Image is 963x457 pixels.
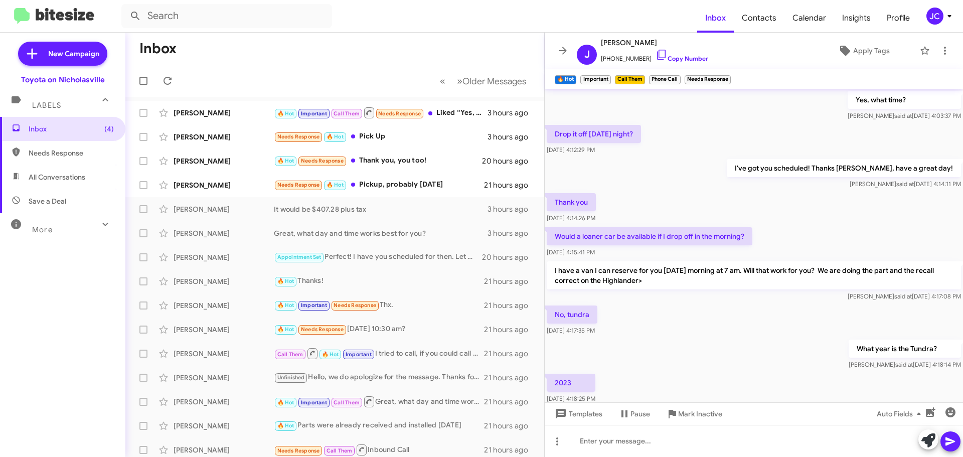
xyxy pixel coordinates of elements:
[274,372,484,383] div: Hello, we do apologize for the message. Thanks for letting us know, we will update our records! H...
[547,261,961,289] p: I have a van I can reserve for you [DATE] morning at 7 am. Will that work for you? We are doing t...
[301,326,344,333] span: Needs Response
[488,204,536,214] div: 3 hours ago
[484,373,536,383] div: 21 hours ago
[334,110,360,117] span: Call Them
[29,172,85,182] span: All Conversations
[553,405,602,423] span: Templates
[734,4,784,33] a: Contacts
[18,42,107,66] a: New Campaign
[274,228,488,238] div: Great, what day and time works best for you?
[174,300,274,311] div: [PERSON_NAME]
[274,324,484,335] div: [DATE] 10:30 am?
[277,278,294,284] span: 🔥 Hot
[849,340,961,358] p: What year is the Tundra?
[784,4,834,33] a: Calendar
[869,405,933,423] button: Auto Fields
[277,447,320,454] span: Needs Response
[727,159,961,177] p: I've got you scheduled! Thanks [PERSON_NAME], have a great day!
[32,101,61,110] span: Labels
[895,361,913,368] span: said at
[277,182,320,188] span: Needs Response
[896,180,914,188] span: said at
[277,133,320,140] span: Needs Response
[482,252,536,262] div: 20 hours ago
[274,275,484,287] div: Thanks!
[327,133,344,140] span: 🔥 Hot
[484,445,536,455] div: 21 hours ago
[174,349,274,359] div: [PERSON_NAME]
[658,405,730,423] button: Mark Inactive
[894,292,912,300] span: said at
[274,204,488,214] div: It would be $407.28 plus tax
[274,155,482,167] div: Thank you, you too!
[484,397,536,407] div: 21 hours ago
[547,248,595,256] span: [DATE] 4:15:41 PM
[48,49,99,59] span: New Campaign
[484,300,536,311] div: 21 hours ago
[547,227,752,245] p: Would a loaner car be available if I drop off in the morning?
[547,374,595,392] p: 2023
[274,443,484,456] div: Inbound Call
[649,75,680,84] small: Phone Call
[926,8,943,25] div: JC
[174,397,274,407] div: [PERSON_NAME]
[685,75,731,84] small: Needs Response
[301,110,327,117] span: Important
[32,225,53,234] span: More
[121,4,332,28] input: Search
[584,47,590,63] span: J
[277,158,294,164] span: 🔥 Hot
[601,49,708,64] span: [PHONE_NUMBER]
[434,71,532,91] nav: Page navigation example
[853,42,890,60] span: Apply Tags
[451,71,532,91] button: Next
[834,4,879,33] span: Insights
[301,302,327,309] span: Important
[457,75,462,87] span: »
[488,132,536,142] div: 3 hours ago
[547,193,596,211] p: Thank you
[334,302,376,309] span: Needs Response
[327,182,344,188] span: 🔥 Hot
[301,158,344,164] span: Needs Response
[277,302,294,309] span: 🔥 Hot
[277,351,303,358] span: Call Them
[850,180,961,188] span: [PERSON_NAME] [DATE] 4:14:11 PM
[274,179,484,191] div: Pickup, probably [DATE]
[174,325,274,335] div: [PERSON_NAME]
[274,106,488,119] div: Liked “Yes, I changed it to [DATE].”
[484,276,536,286] div: 21 hours ago
[274,131,488,142] div: Pick Up
[174,373,274,383] div: [PERSON_NAME]
[334,399,360,406] span: Call Them
[322,351,339,358] span: 🔥 Hot
[484,325,536,335] div: 21 hours ago
[547,125,641,143] p: Drop it off [DATE] night?
[580,75,610,84] small: Important
[174,156,274,166] div: [PERSON_NAME]
[174,421,274,431] div: [PERSON_NAME]
[488,228,536,238] div: 3 hours ago
[484,349,536,359] div: 21 hours ago
[174,132,274,142] div: [PERSON_NAME]
[29,196,66,206] span: Save a Deal
[277,399,294,406] span: 🔥 Hot
[277,374,305,381] span: Unfinished
[482,156,536,166] div: 20 hours ago
[894,112,912,119] span: said at
[630,405,650,423] span: Pause
[174,252,274,262] div: [PERSON_NAME]
[547,306,597,324] p: No, tundra
[174,445,274,455] div: [PERSON_NAME]
[678,405,722,423] span: Mark Inactive
[545,405,610,423] button: Templates
[547,146,595,154] span: [DATE] 4:12:29 PM
[301,399,327,406] span: Important
[277,110,294,117] span: 🔥 Hot
[879,4,918,33] span: Profile
[918,8,952,25] button: JC
[378,110,421,117] span: Needs Response
[174,180,274,190] div: [PERSON_NAME]
[346,351,372,358] span: Important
